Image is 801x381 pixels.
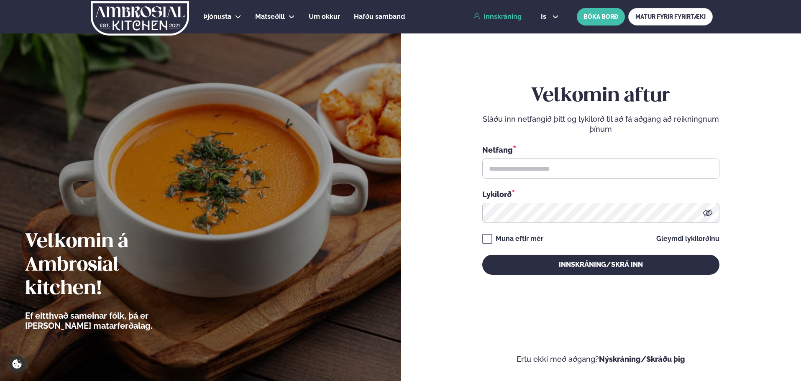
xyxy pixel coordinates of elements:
[309,13,340,20] span: Um okkur
[473,13,522,20] a: Innskráning
[255,12,285,22] a: Matseðill
[628,8,713,26] a: MATUR FYRIR FYRIRTÆKI
[482,189,719,199] div: Lykilorð
[577,8,625,26] button: BÓKA BORÐ
[482,84,719,108] h2: Velkomin aftur
[482,144,719,155] div: Netfang
[482,114,719,134] p: Sláðu inn netfangið þitt og lykilorð til að fá aðgang að reikningnum þínum
[656,235,719,242] a: Gleymdi lykilorðinu
[90,1,190,36] img: logo
[482,255,719,275] button: Innskráning/Skrá inn
[8,355,26,373] a: Cookie settings
[426,354,776,364] p: Ertu ekki með aðgang?
[203,12,231,22] a: Þjónusta
[534,13,566,20] button: is
[541,13,549,20] span: is
[203,13,231,20] span: Þjónusta
[255,13,285,20] span: Matseðill
[354,12,405,22] a: Hafðu samband
[599,355,685,363] a: Nýskráning/Skráðu þig
[309,12,340,22] a: Um okkur
[354,13,405,20] span: Hafðu samband
[25,311,199,331] p: Ef eitthvað sameinar fólk, þá er [PERSON_NAME] matarferðalag.
[25,230,199,301] h2: Velkomin á Ambrosial kitchen!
